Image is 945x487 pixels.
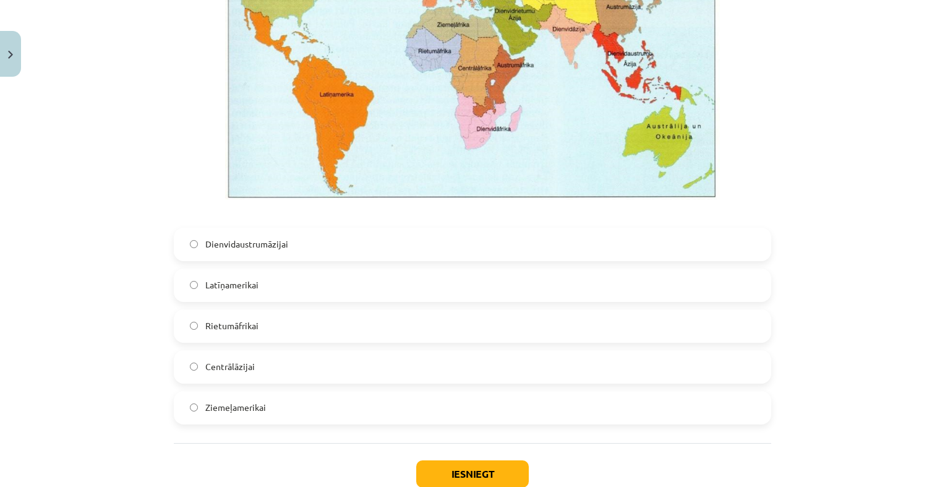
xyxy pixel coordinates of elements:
[205,278,259,291] span: Latīņamerikai
[190,403,198,412] input: Ziemeļamerikai
[205,238,288,251] span: Dienvidaustrumāzijai
[205,360,255,373] span: Centrālāzijai
[8,51,13,59] img: icon-close-lesson-0947bae3869378f0d4975bcd49f059093ad1ed9edebbc8119c70593378902aed.svg
[205,319,259,332] span: Rietumāfrikai
[190,322,198,330] input: Rietumāfrikai
[205,401,266,414] span: Ziemeļamerikai
[190,363,198,371] input: Centrālāzijai
[190,240,198,248] input: Dienvidaustrumāzijai
[190,281,198,289] input: Latīņamerikai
